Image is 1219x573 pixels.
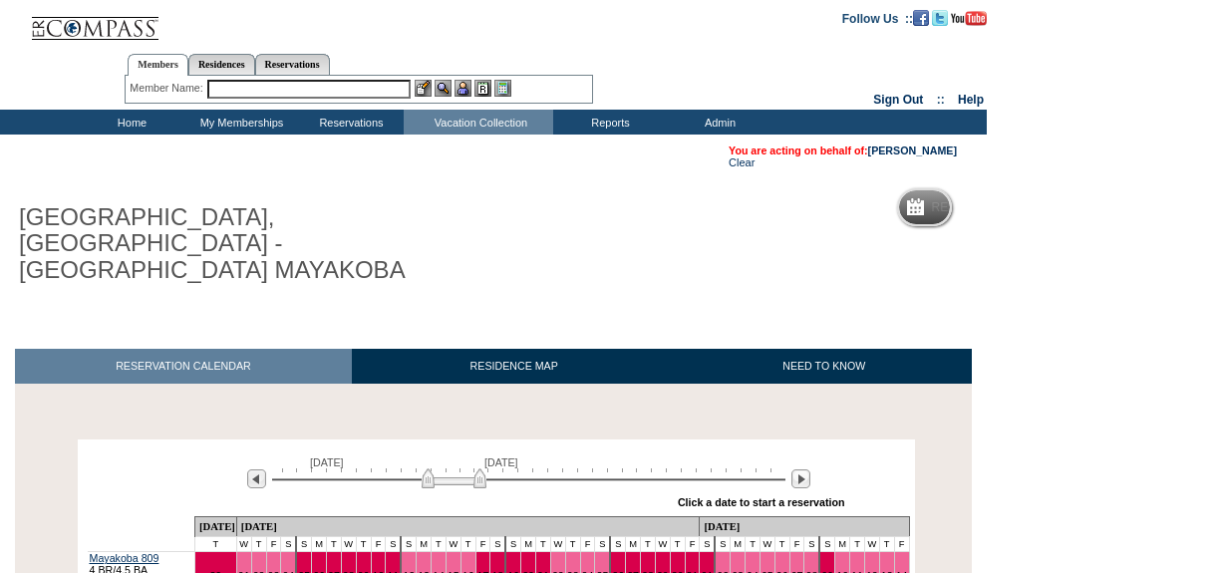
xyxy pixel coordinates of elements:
td: M [521,537,536,552]
td: T [432,537,447,552]
td: W [341,537,356,552]
td: T [251,537,266,552]
td: T [326,537,341,552]
a: Sign Out [873,93,923,107]
td: F [475,537,490,552]
td: S [386,537,401,552]
span: [DATE] [310,456,344,468]
td: [DATE] [700,517,909,537]
td: M [312,537,327,552]
a: Members [128,54,188,76]
td: W [236,537,251,552]
img: Next [791,469,810,488]
a: Mayakoba 809 [90,552,159,564]
td: T [565,537,580,552]
td: T [460,537,475,552]
td: Admin [663,110,772,135]
img: Impersonate [455,80,471,97]
h5: Reservation Calendar [932,201,1084,214]
img: b_calculator.gif [494,80,511,97]
a: Become our fan on Facebook [913,11,929,23]
img: Subscribe to our YouTube Channel [951,11,987,26]
img: Follow us on Twitter [932,10,948,26]
h1: [GEOGRAPHIC_DATA], [GEOGRAPHIC_DATA] - [GEOGRAPHIC_DATA] MAYAKOBA [15,200,461,287]
td: M [417,537,432,552]
td: W [550,537,565,552]
td: W [446,537,460,552]
div: Member Name: [130,80,206,97]
td: T [641,537,656,552]
td: F [685,537,700,552]
td: M [835,537,850,552]
td: W [760,537,774,552]
td: S [401,537,416,552]
td: S [804,537,819,552]
td: S [819,537,834,552]
img: Previous [247,469,266,488]
td: F [371,537,386,552]
td: [DATE] [236,517,700,537]
td: F [580,537,595,552]
td: T [536,537,551,552]
td: T [746,537,761,552]
td: S [595,537,610,552]
td: Reports [553,110,663,135]
td: T [774,537,789,552]
a: RESERVATION CALENDAR [15,349,352,384]
img: Become our fan on Facebook [913,10,929,26]
td: Follow Us :: [842,10,913,26]
td: F [894,537,909,552]
td: F [789,537,804,552]
td: My Memberships [184,110,294,135]
td: Vacation Collection [404,110,553,135]
td: [DATE] [194,517,236,537]
a: RESIDENCE MAP [352,349,677,384]
td: Home [75,110,184,135]
td: S [505,537,520,552]
td: F [266,537,281,552]
td: W [864,537,879,552]
td: T [194,537,236,552]
a: Follow us on Twitter [932,11,948,23]
td: T [670,537,685,552]
a: NEED TO KNOW [676,349,972,384]
img: b_edit.gif [415,80,432,97]
div: Click a date to start a reservation [678,496,845,508]
span: :: [937,93,945,107]
td: Reservations [294,110,404,135]
td: M [626,537,641,552]
a: [PERSON_NAME] [868,144,957,156]
td: W [655,537,670,552]
td: M [731,537,746,552]
a: Subscribe to our YouTube Channel [951,11,987,23]
td: T [879,537,894,552]
td: S [610,537,625,552]
img: Reservations [474,80,491,97]
span: You are acting on behalf of: [729,144,957,156]
a: Residences [188,54,255,75]
td: S [296,537,311,552]
span: [DATE] [484,456,518,468]
td: S [490,537,505,552]
a: Reservations [255,54,330,75]
img: View [435,80,452,97]
td: T [850,537,865,552]
td: S [700,537,715,552]
a: Clear [729,156,755,168]
td: S [715,537,730,552]
a: Help [958,93,984,107]
td: T [356,537,371,552]
td: S [281,537,296,552]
